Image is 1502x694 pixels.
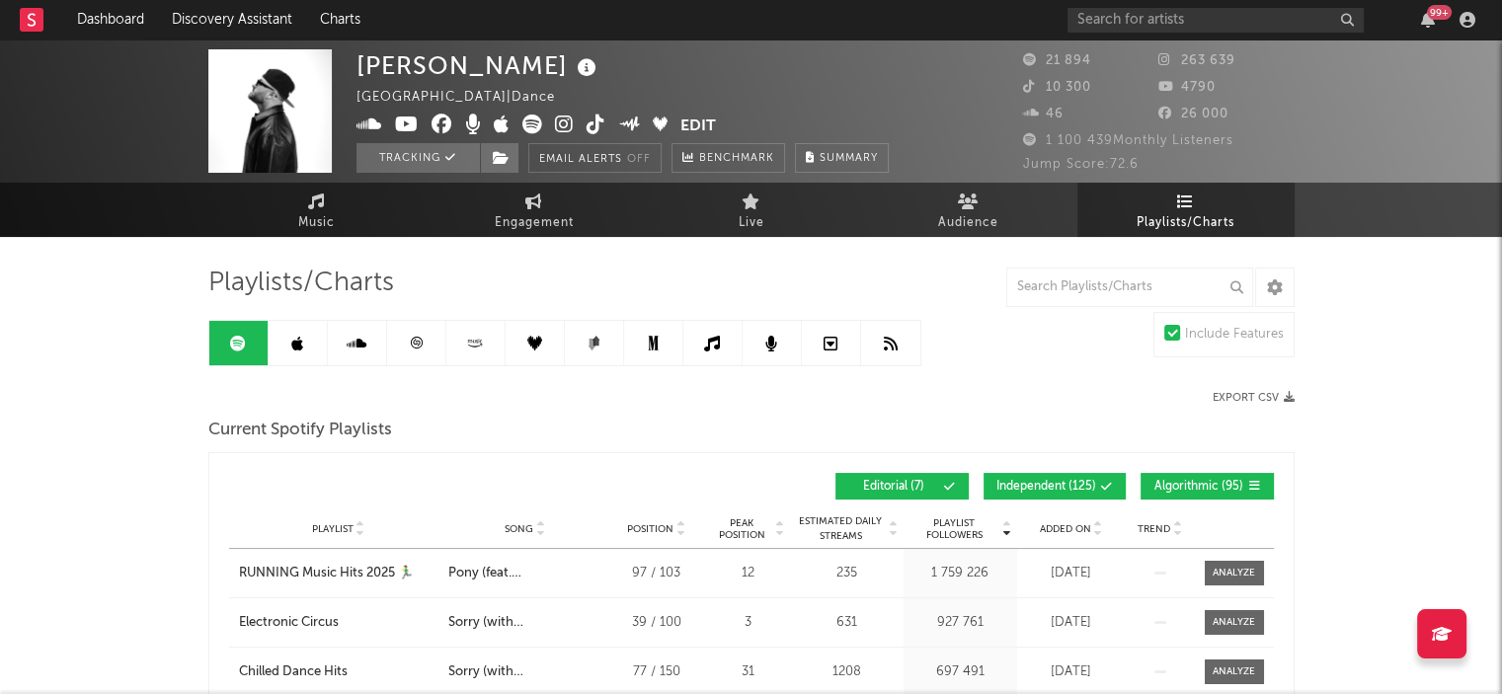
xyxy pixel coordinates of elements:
[239,613,438,633] a: Electronic Circus
[426,183,643,237] a: Engagement
[909,517,1000,541] span: Playlist Followers
[643,183,860,237] a: Live
[612,613,701,633] div: 39 / 100
[356,86,578,110] div: [GEOGRAPHIC_DATA] | Dance
[448,564,602,583] div: Pony (feat. [PERSON_NAME])
[1006,268,1253,307] input: Search Playlists/Charts
[1023,54,1091,67] span: 21 894
[996,481,1096,493] span: Independent ( 125 )
[1421,12,1435,28] button: 99+
[448,613,602,633] div: Sorry (with [PERSON_NAME])
[312,523,354,535] span: Playlist
[1158,81,1216,94] span: 4790
[795,662,899,682] div: 1208
[495,211,574,235] span: Engagement
[1022,613,1121,633] div: [DATE]
[239,564,414,583] div: RUNNING Music Hits 2025 🏃‍♂️
[795,143,889,173] button: Summary
[984,473,1126,500] button: Independent(125)
[739,211,764,235] span: Live
[208,271,394,295] span: Playlists/Charts
[1137,211,1234,235] span: Playlists/Charts
[298,211,335,235] span: Music
[528,143,662,173] button: Email AlertsOff
[1138,523,1170,535] span: Trend
[938,211,998,235] span: Audience
[1427,5,1452,20] div: 99 +
[1040,523,1091,535] span: Added On
[505,523,533,535] span: Song
[239,662,348,682] div: Chilled Dance Hits
[356,49,601,82] div: [PERSON_NAME]
[1153,481,1244,493] span: Algorithmic ( 95 )
[239,662,438,682] a: Chilled Dance Hits
[835,473,969,500] button: Editorial(7)
[612,564,701,583] div: 97 / 103
[208,183,426,237] a: Music
[711,613,785,633] div: 3
[699,147,774,171] span: Benchmark
[1023,81,1091,94] span: 10 300
[239,613,339,633] div: Electronic Circus
[208,419,392,442] span: Current Spotify Playlists
[860,183,1077,237] a: Audience
[711,517,773,541] span: Peak Position
[1077,183,1295,237] a: Playlists/Charts
[1213,392,1295,404] button: Export CSV
[1158,54,1235,67] span: 263 639
[909,564,1012,583] div: 1 759 226
[1158,108,1228,120] span: 26 000
[820,153,878,164] span: Summary
[680,115,716,139] button: Edit
[1141,473,1274,500] button: Algorithmic(95)
[1022,662,1121,682] div: [DATE]
[612,662,701,682] div: 77 / 150
[848,481,939,493] span: Editorial ( 7 )
[795,564,899,583] div: 235
[795,514,887,544] span: Estimated Daily Streams
[909,613,1012,633] div: 927 761
[795,613,899,633] div: 631
[356,143,480,173] button: Tracking
[1185,323,1284,347] div: Include Features
[711,662,785,682] div: 31
[1022,564,1121,583] div: [DATE]
[627,523,673,535] span: Position
[1023,134,1233,147] span: 1 100 439 Monthly Listeners
[1023,108,1064,120] span: 46
[909,662,1012,682] div: 697 491
[448,662,602,682] div: Sorry (with [PERSON_NAME])
[1067,8,1364,33] input: Search for artists
[672,143,785,173] a: Benchmark
[627,154,651,165] em: Off
[239,564,438,583] a: RUNNING Music Hits 2025 🏃‍♂️
[1023,158,1139,171] span: Jump Score: 72.6
[711,564,785,583] div: 12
